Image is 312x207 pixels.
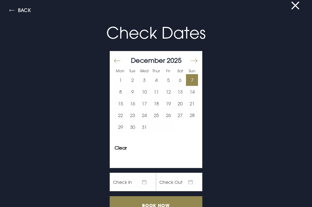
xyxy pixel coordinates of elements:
button: 16 [127,98,139,109]
p: Check Dates [16,21,297,45]
button: 14 [186,86,198,98]
td: Choose Saturday, December 27, 2025 as your start date. [174,109,186,121]
td: Choose Tuesday, December 23, 2025 as your start date. [127,109,139,121]
td: Choose Sunday, December 14, 2025 as your start date. [186,86,198,98]
td: Choose Friday, December 5, 2025 as your start date. [162,74,174,86]
span: 2025 [167,56,182,64]
button: 1 [115,74,127,86]
td: Choose Tuesday, December 30, 2025 as your start date. [127,121,139,133]
button: 6 [174,74,186,86]
td: Choose Wednesday, December 10, 2025 as your start date. [138,86,150,98]
span: December [131,56,165,64]
td: Choose Tuesday, December 16, 2025 as your start date. [127,98,139,109]
span: Check Out [156,173,202,191]
button: 30 [127,121,139,133]
button: Clear [115,146,127,150]
td: Choose Monday, December 15, 2025 as your start date. [115,98,127,109]
button: 20 [174,98,186,109]
button: Back [9,8,31,15]
button: 19 [162,98,174,109]
button: 10 [138,86,150,98]
button: 28 [186,109,198,121]
span: Check In [110,173,156,191]
td: Choose Wednesday, December 24, 2025 as your start date. [138,109,150,121]
button: 17 [138,98,150,109]
td: Choose Sunday, December 7, 2025 as your start date. [186,74,198,86]
td: Choose Thursday, December 25, 2025 as your start date. [150,109,162,121]
button: 31 [138,121,150,133]
button: 12 [162,86,174,98]
td: Choose Sunday, December 21, 2025 as your start date. [186,98,198,109]
button: 15 [115,98,127,109]
button: 11 [150,86,162,98]
td: Choose Thursday, December 4, 2025 as your start date. [150,74,162,86]
button: 24 [138,109,150,121]
button: Move forward to switch to the next month. [190,54,197,67]
td: Choose Wednesday, December 31, 2025 as your start date. [138,121,150,133]
td: Choose Monday, December 29, 2025 as your start date. [115,121,127,133]
button: 5 [162,74,174,86]
td: Choose Tuesday, December 2, 2025 as your start date. [127,74,139,86]
button: 2 [127,74,139,86]
button: 22 [115,109,127,121]
button: 25 [150,109,162,121]
button: 7 [186,74,198,86]
td: Choose Sunday, December 28, 2025 as your start date. [186,109,198,121]
td: Choose Wednesday, December 17, 2025 as your start date. [138,98,150,109]
button: 8 [115,86,127,98]
button: 9 [127,86,139,98]
button: 4 [150,74,162,86]
td: Choose Monday, December 8, 2025 as your start date. [115,86,127,98]
button: 27 [174,109,186,121]
td: Choose Thursday, December 18, 2025 as your start date. [150,98,162,109]
td: Choose Friday, December 26, 2025 as your start date. [162,109,174,121]
button: 29 [115,121,127,133]
td: Choose Monday, December 22, 2025 as your start date. [115,109,127,121]
td: Choose Tuesday, December 9, 2025 as your start date. [127,86,139,98]
button: Move backward to switch to the previous month. [114,54,121,67]
td: Choose Thursday, December 11, 2025 as your start date. [150,86,162,98]
button: 13 [174,86,186,98]
td: Choose Friday, December 19, 2025 as your start date. [162,98,174,109]
button: 21 [186,98,198,109]
button: 18 [150,98,162,109]
td: Choose Saturday, December 20, 2025 as your start date. [174,98,186,109]
button: 26 [162,109,174,121]
td: Choose Monday, December 1, 2025 as your start date. [115,74,127,86]
td: Choose Saturday, December 13, 2025 as your start date. [174,86,186,98]
td: Choose Wednesday, December 3, 2025 as your start date. [138,74,150,86]
td: Choose Friday, December 12, 2025 as your start date. [162,86,174,98]
td: Choose Saturday, December 6, 2025 as your start date. [174,74,186,86]
button: 23 [127,109,139,121]
button: 3 [138,74,150,86]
